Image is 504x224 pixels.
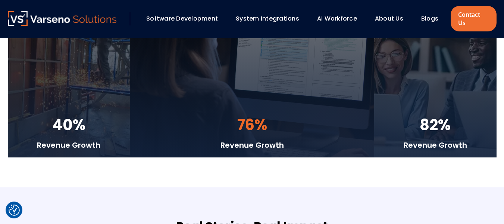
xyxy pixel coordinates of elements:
[9,205,20,216] button: Cookie Settings
[205,139,300,151] h6: Revenue Growth
[8,11,117,26] img: Varseno Solutions – Product Engineering & IT Services
[143,12,228,25] div: Software Development
[205,114,300,136] h2: 76%
[417,12,449,25] div: Blogs
[388,114,483,136] h2: 82%
[21,139,116,151] h6: Revenue Growth
[146,14,218,23] a: Software Development
[317,14,357,23] a: AI Workforce
[421,14,438,23] a: Blogs
[371,12,414,25] div: About Us
[232,12,310,25] div: System Integrations
[313,12,367,25] div: AI Workforce
[236,14,299,23] a: System Integrations
[9,205,20,216] img: Revisit consent button
[21,114,116,136] h2: 40%
[451,6,496,31] a: Contact Us
[388,139,483,151] h6: Revenue Growth
[375,14,403,23] a: About Us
